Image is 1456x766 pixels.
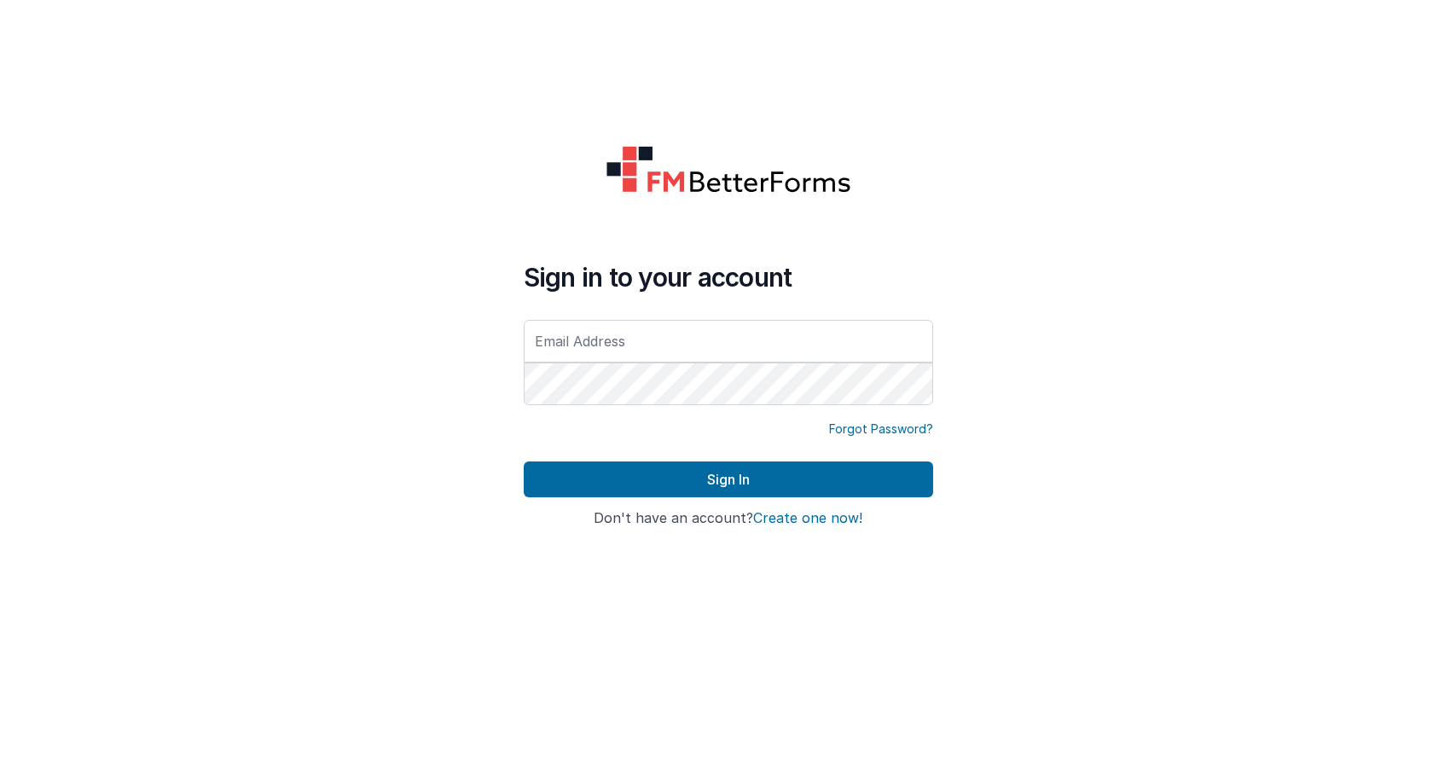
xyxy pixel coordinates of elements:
h4: Don't have an account? [524,511,933,526]
a: Forgot Password? [829,421,933,438]
button: Create one now! [753,511,862,526]
h4: Sign in to your account [524,262,933,293]
input: Email Address [524,320,933,363]
button: Sign In [524,461,933,497]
